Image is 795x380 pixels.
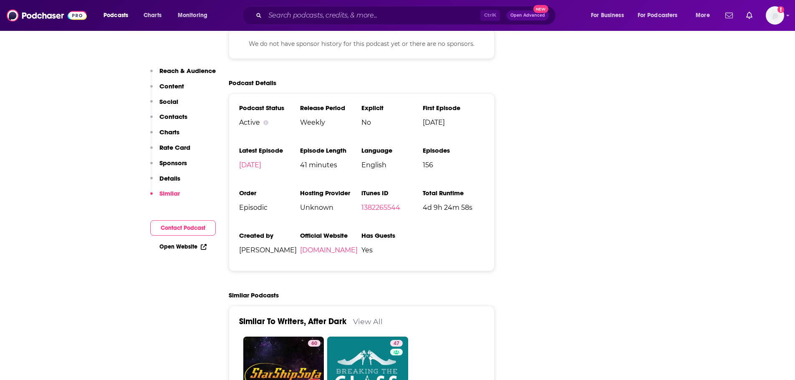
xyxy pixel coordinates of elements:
[178,10,207,21] span: Monitoring
[300,146,361,154] h3: Episode Length
[353,317,383,326] a: View All
[159,189,180,197] p: Similar
[423,161,484,169] span: 156
[159,113,187,121] p: Contacts
[150,128,179,143] button: Charts
[743,8,756,23] a: Show notifications dropdown
[300,104,361,112] h3: Release Period
[300,189,361,197] h3: Hosting Provider
[144,10,162,21] span: Charts
[239,232,300,239] h3: Created by
[591,10,624,21] span: For Business
[361,246,423,254] span: Yes
[150,98,178,113] button: Social
[138,9,167,22] a: Charts
[300,232,361,239] h3: Official Website
[150,220,216,236] button: Contact Podcast
[300,118,361,126] span: Weekly
[766,6,784,25] button: Show profile menu
[159,98,178,106] p: Social
[361,189,423,197] h3: iTunes ID
[390,340,403,347] a: 47
[98,9,139,22] button: open menu
[585,9,634,22] button: open menu
[361,161,423,169] span: English
[150,189,180,205] button: Similar
[159,128,179,136] p: Charts
[361,232,423,239] h3: Has Guests
[510,13,545,18] span: Open Advanced
[239,118,300,126] div: Active
[311,340,317,348] span: 60
[229,79,276,87] h2: Podcast Details
[361,118,423,126] span: No
[250,6,564,25] div: Search podcasts, credits, & more...
[533,5,548,13] span: New
[300,246,358,254] a: [DOMAIN_NAME]
[722,8,736,23] a: Show notifications dropdown
[766,6,784,25] span: Logged in as smeizlik
[150,113,187,128] button: Contacts
[239,39,485,48] p: We do not have sponsor history for this podcast yet or there are no sponsors.
[172,9,218,22] button: open menu
[423,104,484,112] h3: First Episode
[159,143,190,151] p: Rate Card
[423,146,484,154] h3: Episodes
[394,340,399,348] span: 47
[300,204,361,211] span: Unknown
[507,10,549,20] button: Open AdvancedNew
[159,243,207,250] a: Open Website
[7,8,87,23] img: Podchaser - Follow, Share and Rate Podcasts
[423,118,484,126] span: [DATE]
[638,10,678,21] span: For Podcasters
[361,104,423,112] h3: Explicit
[239,316,346,327] a: Similar To Writers, After Dark
[696,10,710,21] span: More
[632,9,690,22] button: open menu
[265,9,480,22] input: Search podcasts, credits, & more...
[103,10,128,21] span: Podcasts
[150,174,180,190] button: Details
[239,189,300,197] h3: Order
[308,340,321,347] a: 60
[300,161,361,169] span: 41 minutes
[777,6,784,13] svg: Add a profile image
[150,67,216,82] button: Reach & Audience
[150,82,184,98] button: Content
[159,67,216,75] p: Reach & Audience
[159,82,184,90] p: Content
[690,9,720,22] button: open menu
[239,161,261,169] a: [DATE]
[150,159,187,174] button: Sponsors
[766,6,784,25] img: User Profile
[361,204,400,211] a: 1382265544
[239,246,300,254] span: [PERSON_NAME]
[239,204,300,211] span: Episodic
[150,143,190,159] button: Rate Card
[423,189,484,197] h3: Total Runtime
[239,146,300,154] h3: Latest Episode
[423,204,484,211] span: 4d 9h 24m 58s
[159,174,180,182] p: Details
[239,104,300,112] h3: Podcast Status
[229,291,279,299] h2: Similar Podcasts
[159,159,187,167] p: Sponsors
[480,10,500,21] span: Ctrl K
[361,146,423,154] h3: Language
